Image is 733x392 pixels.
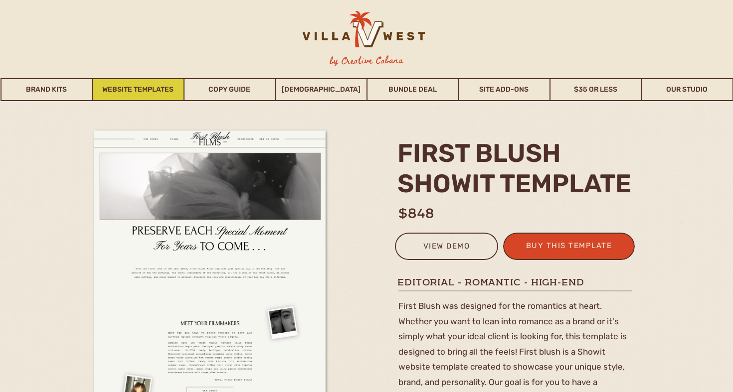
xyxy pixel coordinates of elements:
h3: by Creative Cabana [322,53,412,68]
a: Site Add-Ons [459,78,550,101]
a: [DEMOGRAPHIC_DATA] [276,78,366,101]
a: Bundle Deal [367,78,458,101]
a: buy this template [520,239,618,256]
h1: Editorial - Romantic - high-end [397,276,635,288]
a: Copy Guide [184,78,275,101]
a: Website Templates [93,78,183,101]
a: view demo [401,240,492,256]
h1: $848 [398,204,641,216]
a: Our Studio [642,78,733,101]
a: Brand Kits [1,78,92,101]
h2: first blush Showit template [397,138,638,198]
a: $35 or Less [550,78,641,101]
